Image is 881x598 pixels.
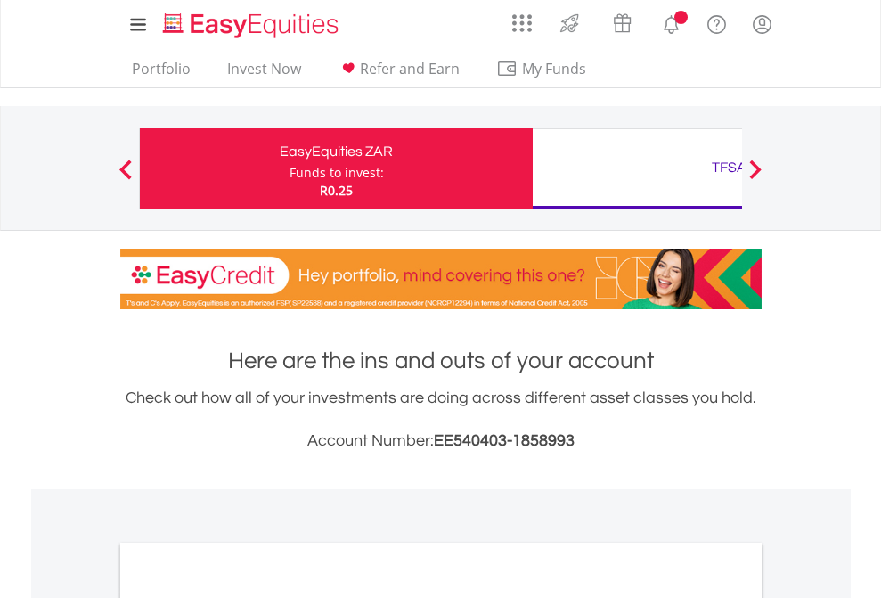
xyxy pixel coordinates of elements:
div: Funds to invest: [290,164,384,182]
h1: Here are the ins and outs of your account [120,345,762,377]
span: R0.25 [320,182,353,199]
button: Previous [108,168,143,186]
img: vouchers-v2.svg [608,9,637,37]
img: grid-menu-icon.svg [512,13,532,33]
a: Vouchers [596,4,649,37]
a: Refer and Earn [330,60,467,87]
img: thrive-v2.svg [555,9,584,37]
a: Notifications [649,4,694,40]
span: EE540403-1858993 [434,432,575,449]
div: EasyEquities ZAR [151,139,522,164]
img: EasyCredit Promotion Banner [120,249,762,309]
span: Refer and Earn [360,59,460,78]
a: Invest Now [220,60,308,87]
a: FAQ's and Support [694,4,739,40]
a: Portfolio [125,60,198,87]
button: Next [738,168,773,186]
span: My Funds [496,57,613,80]
div: Check out how all of your investments are doing across different asset classes you hold. [120,386,762,454]
img: EasyEquities_Logo.png [159,11,346,40]
h3: Account Number: [120,429,762,454]
a: My Profile [739,4,785,44]
a: AppsGrid [501,4,543,33]
a: Home page [156,4,346,40]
